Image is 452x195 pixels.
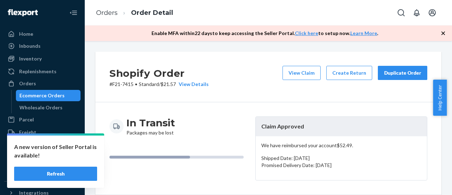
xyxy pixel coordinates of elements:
a: Orders [4,78,81,89]
a: Home [4,28,81,40]
p: A new version of Seller Portal is available! [14,143,97,160]
a: Freight [4,127,81,138]
button: Create Return [326,66,372,80]
button: Help Center [433,80,447,116]
a: Wholesale Orders [16,102,81,113]
p: Enable MFA within 22 days to keep accessing the Seller Portal. to setup now. . [151,30,378,37]
button: View Details [176,81,209,88]
header: Claim Approved [256,117,427,136]
p: # F21-7415 / $21.57 [109,81,209,88]
a: Learn More [350,30,377,36]
div: Replenishments [19,68,56,75]
ol: breadcrumbs [90,2,179,23]
span: • [135,81,137,87]
div: Orders [19,80,36,87]
a: Orders [96,9,118,17]
div: Wholesale Orders [19,104,63,111]
a: Order Detail [131,9,173,17]
a: Returns [4,151,81,162]
p: We have reimbursed your account $52.49 . [261,142,421,149]
button: Open Search Box [394,6,408,20]
span: Standard [139,81,159,87]
a: Prep [4,139,81,150]
button: Duplicate Order [378,66,427,80]
a: Reporting [4,164,81,175]
div: Packages may be lost [126,116,175,136]
button: Close Navigation [66,6,81,20]
div: Freight [19,129,36,136]
div: Parcel [19,116,34,123]
div: Home [19,30,33,38]
a: Inbounds [4,40,81,52]
div: Inbounds [19,42,41,50]
a: Inventory [4,53,81,64]
a: Ecommerce Orders [16,90,81,101]
p: Promised Delivery Date: [DATE] [261,162,421,169]
button: Open account menu [425,6,439,20]
button: Refresh [14,167,97,181]
div: Inventory [19,55,42,62]
p: Shipped Date: [DATE] [261,155,421,162]
img: Flexport logo [8,9,38,16]
div: Duplicate Order [384,69,421,76]
div: Ecommerce Orders [19,92,65,99]
a: Click here [295,30,318,36]
h2: Shopify Order [109,66,209,81]
button: Open notifications [410,6,424,20]
button: View Claim [282,66,321,80]
a: Parcel [4,114,81,125]
a: Replenishments [4,66,81,77]
h3: In Transit [126,116,175,129]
